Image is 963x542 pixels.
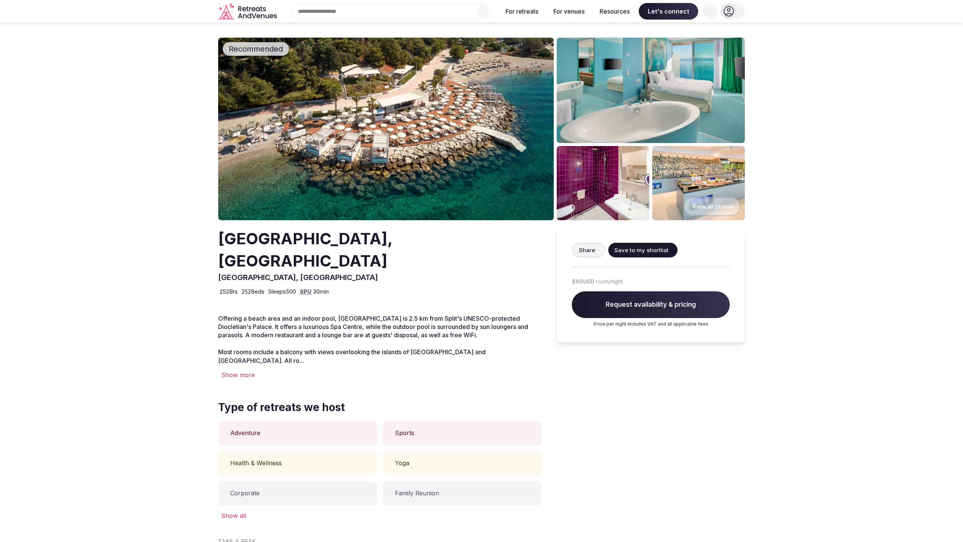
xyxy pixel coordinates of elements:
span: Offering a beach area and an indoor pool, [GEOGRAPHIC_DATA] is 2.5 km from Split's UNESCO-protect... [218,315,528,339]
span: Most rooms include a balcony with views overlooking the islands of [GEOGRAPHIC_DATA] and [GEOGRAP... [218,348,486,364]
div: Show more [218,371,542,379]
span: 30 min [313,288,329,295]
img: Venue gallery photo [557,38,745,143]
img: Venue gallery photo [557,146,649,220]
button: Resources [594,3,636,20]
span: Recommended [226,44,286,54]
button: For venues [547,3,591,20]
span: 252 Brs [220,288,238,295]
button: Share [572,243,605,257]
span: Save to my shortlist [614,246,668,254]
a: SPU [300,288,311,295]
span: $80 USD [572,278,594,285]
button: View all photos [683,196,741,216]
span: 252 Beds [242,288,264,295]
h2: [GEOGRAPHIC_DATA], [GEOGRAPHIC_DATA] [218,228,537,272]
svg: Retreats and Venues company logo [218,3,278,20]
span: [GEOGRAPHIC_DATA], [GEOGRAPHIC_DATA] [218,273,378,282]
button: For retreats [500,3,544,20]
a: Visit the homepage [218,3,278,20]
span: room/night [596,278,623,285]
img: Venue cover photo [218,38,554,220]
button: Save to my shortlist [608,243,677,257]
span: Let's connect [639,3,698,20]
div: Show all [218,512,542,520]
span: Request availability & pricing [572,291,730,318]
span: Sleeps 500 [268,288,296,295]
span: Type of retreats we host [218,400,345,415]
p: Price per night includes VAT and all applicable fees [572,321,730,327]
img: Venue gallery photo [652,146,745,220]
span: Share [579,246,595,254]
div: Recommended [223,42,289,56]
